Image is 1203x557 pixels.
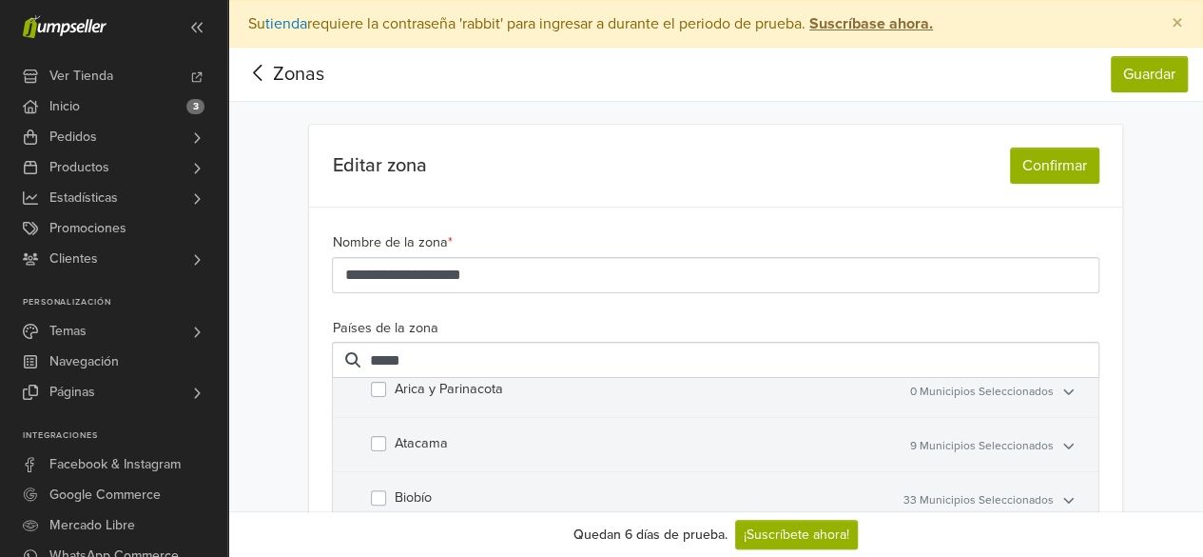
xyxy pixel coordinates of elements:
[394,379,502,400] label: Arica y Parinacota
[910,385,1054,398] span: 0 Municipios Seleccionados
[805,14,933,33] a: Suscríbase ahora.
[1153,1,1202,47] button: Close
[910,439,1054,452] span: 9 Municipios Seleccionados
[49,480,161,510] span: Google Commerce
[186,99,204,114] span: 3
[735,520,858,549] a: ¡Suscríbete ahora!
[23,297,227,308] p: Personalización
[1172,10,1183,37] span: ×
[243,55,324,93] span: Zonas
[49,244,98,274] span: Clientes
[332,154,426,177] h5: Editar zona
[49,347,119,377] span: Navegación
[49,61,113,91] span: Ver Tienda
[49,449,181,480] span: Facebook & Instagram
[49,152,109,183] span: Productos
[49,122,97,152] span: Pedidos
[49,183,118,213] span: Estadísticas
[332,318,437,339] label: Países de la zona
[23,430,227,442] p: Integraciones
[49,377,95,408] span: Páginas
[49,316,87,347] span: Temas
[332,232,452,253] label: Nombre de la zona
[573,525,728,545] div: Quedan 6 días de prueba.
[1111,56,1188,92] button: Guardar
[49,510,135,541] span: Mercado Libre
[1010,148,1099,184] button: Confirmar
[809,14,933,33] strong: Suscríbase ahora.
[49,213,126,244] span: Promociones
[903,493,1054,507] span: 33 Municipios Seleccionados
[265,14,307,33] a: tienda
[394,433,447,454] label: Atacama
[49,91,80,122] span: Inicio
[394,487,431,508] label: Biobío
